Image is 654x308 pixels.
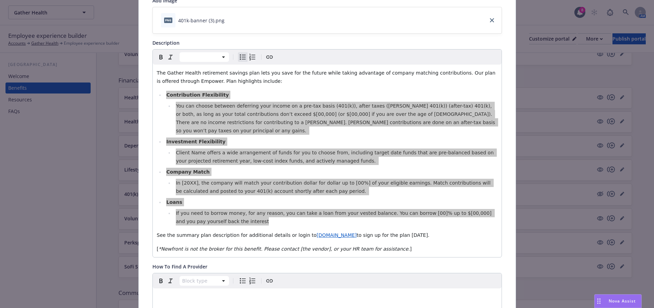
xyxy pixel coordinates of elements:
[166,52,175,62] button: Italic
[238,52,248,62] button: Bulleted list
[594,294,642,308] button: Nova Assist
[595,295,603,308] div: Drag to move
[156,276,166,286] button: Bold
[166,92,229,98] strong: Contribution Flexibility​
[357,232,429,238] span: to sign up for the plan [DATE].​
[153,65,502,257] div: editable markdown
[166,139,225,144] strong: Investment Flexibility​
[265,276,274,286] button: Create link
[166,169,209,175] strong: Company Match​
[238,276,248,286] button: Bulleted list
[180,276,229,286] button: Block type
[166,199,182,205] strong: Loans​
[176,150,495,164] span: Client Name offers a wide arrangement of funds for you to choose from, including target date fund...
[166,276,175,286] button: Italic
[488,16,496,24] a: close
[164,18,172,23] span: png
[248,276,257,286] button: Numbered list
[180,52,229,62] button: Block type
[157,232,317,238] span: See the summary plan description for additional details or login to
[410,246,412,252] span: ]
[178,17,225,24] div: 401k-banner (3).png
[157,70,497,84] span: The Gather Health retirement savings plan lets you save for the future while taking advantage of ...
[157,246,159,252] span: [
[609,298,636,304] span: Nova Assist
[265,52,274,62] button: Create link
[248,52,257,62] button: Numbered list
[227,17,233,24] button: download file
[152,40,180,46] span: Description
[317,232,357,238] a: [DOMAIN_NAME]
[153,288,502,305] div: editable markdown
[238,52,257,62] div: toggle group
[156,52,166,62] button: Bold
[238,276,257,286] div: toggle group
[152,263,207,270] span: How To Find A Provider
[176,103,496,133] span: You can choose between deferring your income on a pre-tax basis (401(k)), after taxes ([PERSON_NA...
[176,210,493,224] span: If you need to borrow money, for any reason, you can take a loan from your vested balance. You ca...
[159,246,410,252] em: *Newfront is not the broker for this benefit. Please contact [the vendor], or your HR team for as...
[176,180,492,194] span: In [20XX], the company will match your contribution dollar for dollar up to [00%] of your eligibl...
